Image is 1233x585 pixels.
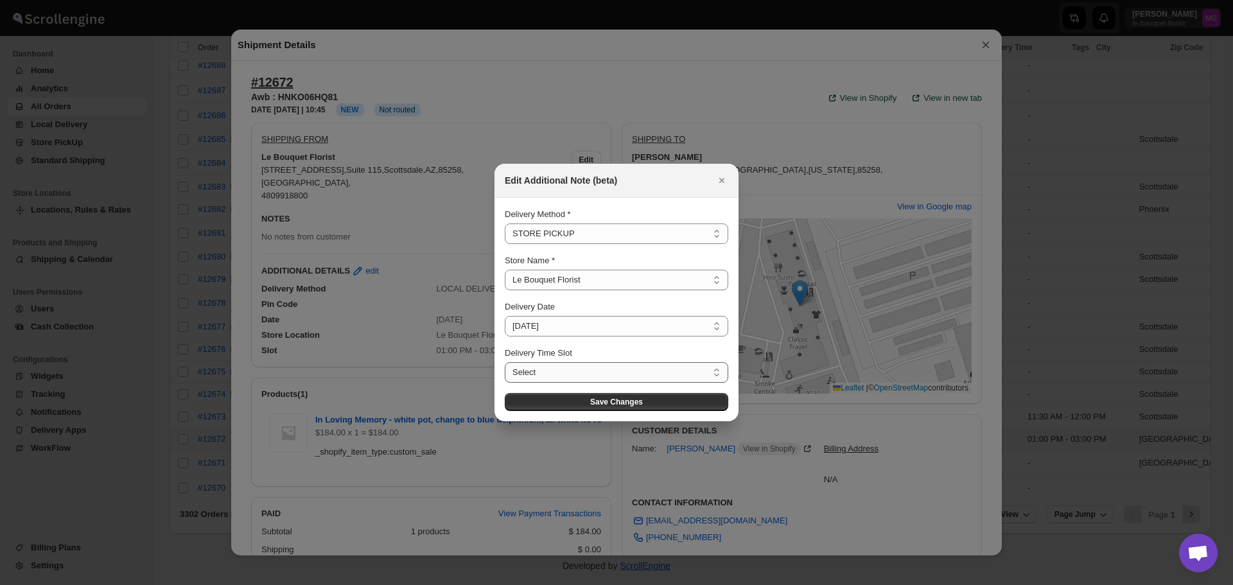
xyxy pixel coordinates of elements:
[1179,534,1218,572] div: Open chat
[505,256,555,265] span: Store Name *
[505,174,617,187] h2: Edit Additional Note (beta)
[505,302,555,311] span: Delivery Date
[505,348,572,358] span: Delivery Time Slot
[505,393,728,411] button: Save Changes
[590,397,643,407] span: Save Changes
[713,171,731,189] button: Close
[505,209,571,219] span: Delivery Method *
